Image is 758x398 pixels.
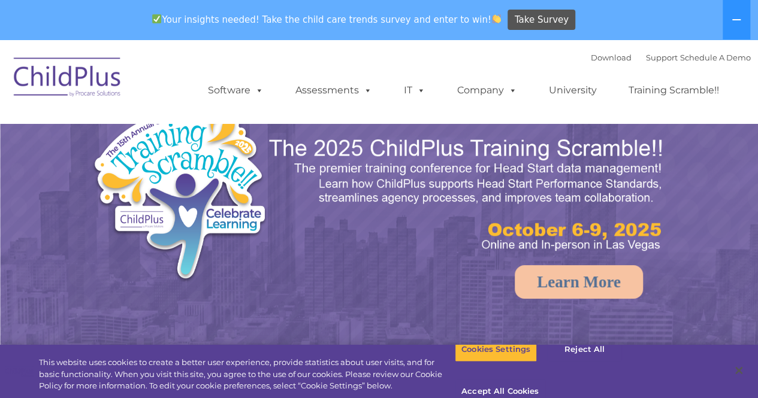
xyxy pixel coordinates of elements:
button: Close [726,357,752,384]
a: Take Survey [508,10,575,31]
img: ChildPlus by Procare Solutions [8,49,128,109]
a: IT [392,78,437,102]
img: 👏 [492,14,501,23]
span: Your insights needed! Take the child care trends survey and enter to win! [147,8,506,31]
a: Download [591,53,632,62]
div: This website uses cookies to create a better user experience, provide statistics about user visit... [39,357,455,392]
a: Software [196,78,276,102]
a: Learn More [515,265,643,299]
a: Training Scramble!! [617,78,731,102]
button: Reject All [547,337,622,362]
font: | [591,53,751,62]
a: Schedule A Demo [680,53,751,62]
a: Support [646,53,678,62]
a: Assessments [283,78,384,102]
a: Company [445,78,529,102]
span: Take Survey [515,10,569,31]
button: Cookies Settings [455,337,537,362]
a: University [537,78,609,102]
img: ✅ [152,14,161,23]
